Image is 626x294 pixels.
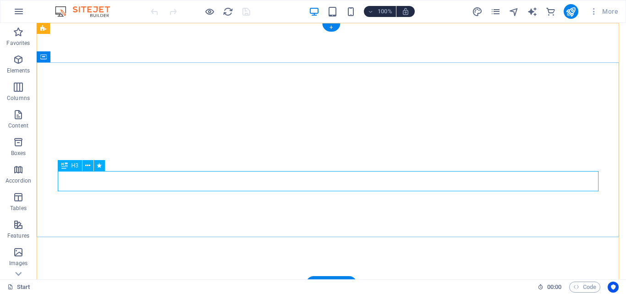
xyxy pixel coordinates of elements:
p: Boxes [11,150,26,157]
button: More [586,4,622,19]
i: Reload page [223,6,233,17]
span: : [554,283,555,290]
span: 00 00 [547,282,561,293]
div: + [322,23,340,32]
i: Navigator [509,6,519,17]
button: reload [222,6,233,17]
p: Tables [10,205,27,212]
p: Favorites [6,39,30,47]
span: More [589,7,618,16]
button: text_generator [527,6,538,17]
h6: Session time [538,282,562,293]
a: Click to cancel selection. Double-click to open Pages [7,282,30,293]
p: Elements [7,67,30,74]
i: AI Writer [527,6,538,17]
button: commerce [545,6,556,17]
p: Features [7,232,29,239]
i: Design (Ctrl+Alt+Y) [472,6,483,17]
div: + Add section [306,276,357,292]
button: 100% [364,6,396,17]
i: Commerce [545,6,556,17]
p: Columns [7,94,30,102]
p: Content [8,122,28,129]
i: Pages (Ctrl+Alt+S) [490,6,501,17]
button: Click here to leave preview mode and continue editing [204,6,215,17]
button: design [472,6,483,17]
button: Usercentrics [608,282,619,293]
button: navigator [509,6,520,17]
button: Code [569,282,600,293]
p: Accordion [5,177,31,184]
img: Editor Logo [53,6,121,17]
h6: 100% [378,6,392,17]
span: H3 [71,163,78,168]
i: On resize automatically adjust zoom level to fit chosen device. [401,7,410,16]
button: publish [564,4,578,19]
button: pages [490,6,501,17]
i: Publish [566,6,576,17]
p: Images [9,260,28,267]
span: Code [573,282,596,293]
